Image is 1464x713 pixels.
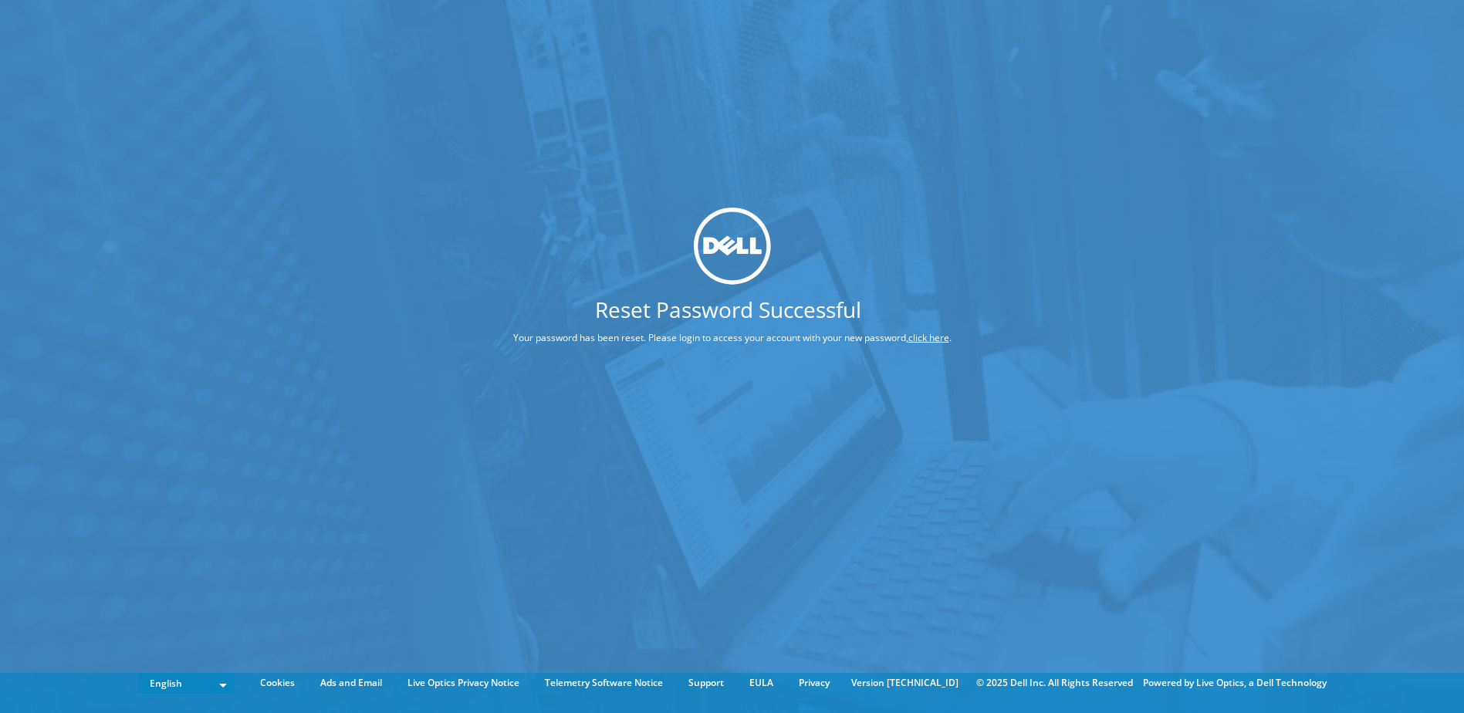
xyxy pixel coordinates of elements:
[396,674,531,691] a: Live Optics Privacy Notice
[249,674,306,691] a: Cookies
[908,331,949,344] a: click here
[844,674,966,691] li: Version [TECHNICAL_ID]
[455,299,1002,320] h1: Reset Password Successful
[309,674,394,691] a: Ads and Email
[455,329,1009,346] p: Your password has been reset. Please login to access your account with your new password, .
[969,674,1141,691] li: © 2025 Dell Inc. All Rights Reserved
[677,674,735,691] a: Support
[694,207,771,284] img: dell_svg_logo.svg
[787,674,841,691] a: Privacy
[1143,674,1327,691] li: Powered by Live Optics, a Dell Technology
[738,674,785,691] a: EULA
[533,674,675,691] a: Telemetry Software Notice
